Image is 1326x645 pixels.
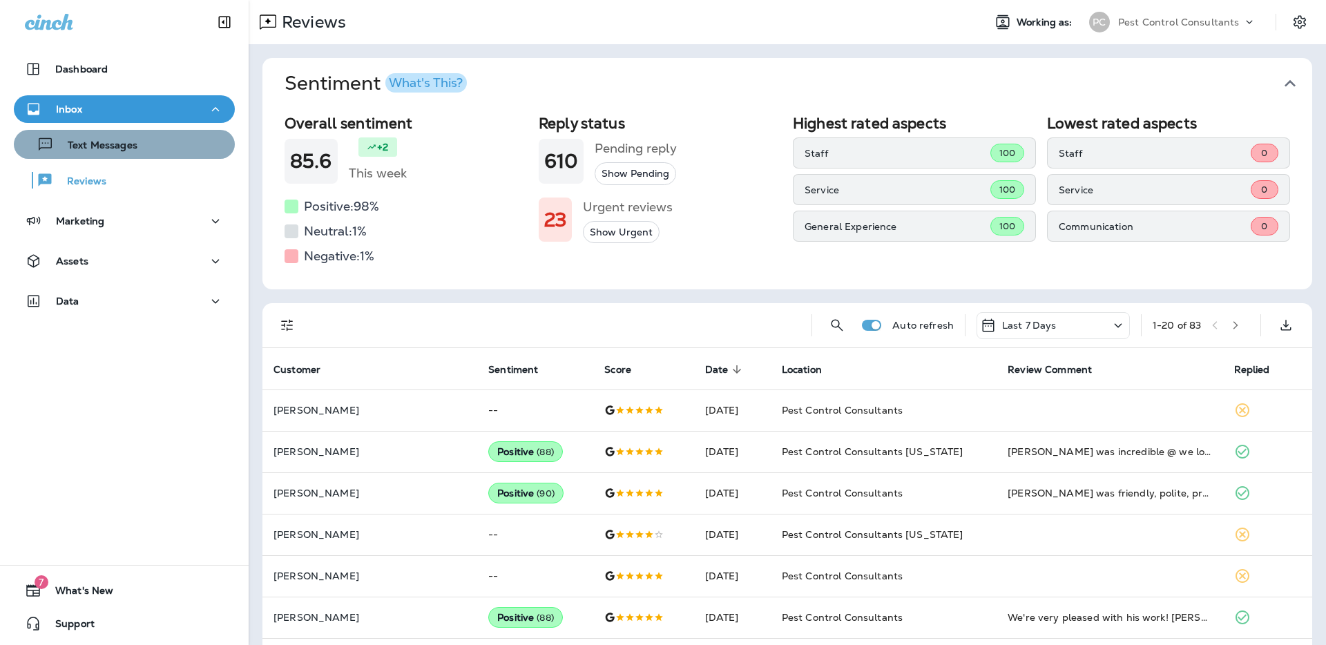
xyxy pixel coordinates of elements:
[14,130,235,159] button: Text Messages
[273,311,301,339] button: Filters
[55,64,108,75] p: Dashboard
[1118,17,1239,28] p: Pest Control Consultants
[488,483,564,503] div: Positive
[488,364,538,376] span: Sentiment
[595,162,676,185] button: Show Pending
[14,95,235,123] button: Inbox
[999,220,1015,232] span: 100
[1059,221,1251,232] p: Communication
[583,196,673,218] h5: Urgent reviews
[1089,12,1110,32] div: PC
[1047,115,1290,132] h2: Lowest rated aspects
[488,441,563,462] div: Positive
[14,287,235,315] button: Data
[273,364,320,376] span: Customer
[544,150,578,173] h1: 610
[1059,184,1251,195] p: Service
[41,618,95,635] span: Support
[276,12,346,32] p: Reviews
[1261,220,1267,232] span: 0
[782,570,903,582] span: Pest Control Consultants
[539,115,782,132] h2: Reply status
[805,184,990,195] p: Service
[377,140,388,154] p: +2
[262,109,1312,289] div: SentimentWhat's This?
[694,431,771,472] td: [DATE]
[273,529,466,540] p: [PERSON_NAME]
[41,585,113,601] span: What's New
[488,363,556,376] span: Sentiment
[1017,17,1075,28] span: Working as:
[537,446,554,458] span: ( 88 )
[477,555,593,597] td: --
[583,221,660,244] button: Show Urgent
[273,405,466,416] p: [PERSON_NAME]
[304,245,374,267] h5: Negative: 1 %
[782,404,903,416] span: Pest Control Consultants
[1261,147,1267,159] span: 0
[1287,10,1312,35] button: Settings
[56,215,104,227] p: Marketing
[349,162,407,184] h5: This week
[1153,320,1201,331] div: 1 - 20 of 83
[793,115,1036,132] h2: Highest rated aspects
[273,58,1323,109] button: SentimentWhat's This?
[56,296,79,307] p: Data
[304,220,367,242] h5: Neutral: 1 %
[14,577,235,604] button: 7What's New
[14,166,235,195] button: Reviews
[537,488,555,499] span: ( 90 )
[273,612,466,623] p: [PERSON_NAME]
[53,175,106,189] p: Reviews
[782,445,963,458] span: Pest Control Consultants [US_STATE]
[1272,311,1300,339] button: Export as CSV
[56,256,88,267] p: Assets
[823,311,851,339] button: Search Reviews
[14,55,235,83] button: Dashboard
[1059,148,1251,159] p: Staff
[273,570,466,581] p: [PERSON_NAME]
[1008,364,1092,376] span: Review Comment
[205,8,244,36] button: Collapse Sidebar
[1234,363,1288,376] span: Replied
[56,104,82,115] p: Inbox
[537,612,554,624] span: ( 88 )
[304,195,379,218] h5: Positive: 98 %
[694,555,771,597] td: [DATE]
[782,364,822,376] span: Location
[999,147,1015,159] span: 100
[290,150,332,173] h1: 85.6
[273,363,338,376] span: Customer
[1002,320,1057,331] p: Last 7 Days
[805,221,990,232] p: General Experience
[273,446,466,457] p: [PERSON_NAME]
[1008,363,1110,376] span: Review Comment
[694,514,771,555] td: [DATE]
[14,610,235,637] button: Support
[14,207,235,235] button: Marketing
[694,472,771,514] td: [DATE]
[285,72,467,95] h1: Sentiment
[999,184,1015,195] span: 100
[544,209,566,231] h1: 23
[1261,184,1267,195] span: 0
[694,389,771,431] td: [DATE]
[705,363,747,376] span: Date
[782,363,840,376] span: Location
[35,575,48,589] span: 7
[1008,445,1211,459] div: Josh was incredible @ we look forward to working with him for all our past and rodent control!
[705,364,729,376] span: Date
[604,363,649,376] span: Score
[488,607,563,628] div: Positive
[14,247,235,275] button: Assets
[604,364,631,376] span: Score
[782,487,903,499] span: Pest Control Consultants
[694,597,771,638] td: [DATE]
[1008,610,1211,624] div: We're very pleased with his work! Adrian is a very nice and friendly young man! Very pleased!
[385,73,467,93] button: What's This?
[477,389,593,431] td: --
[389,77,463,89] div: What's This?
[892,320,954,331] p: Auto refresh
[1234,364,1270,376] span: Replied
[805,148,990,159] p: Staff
